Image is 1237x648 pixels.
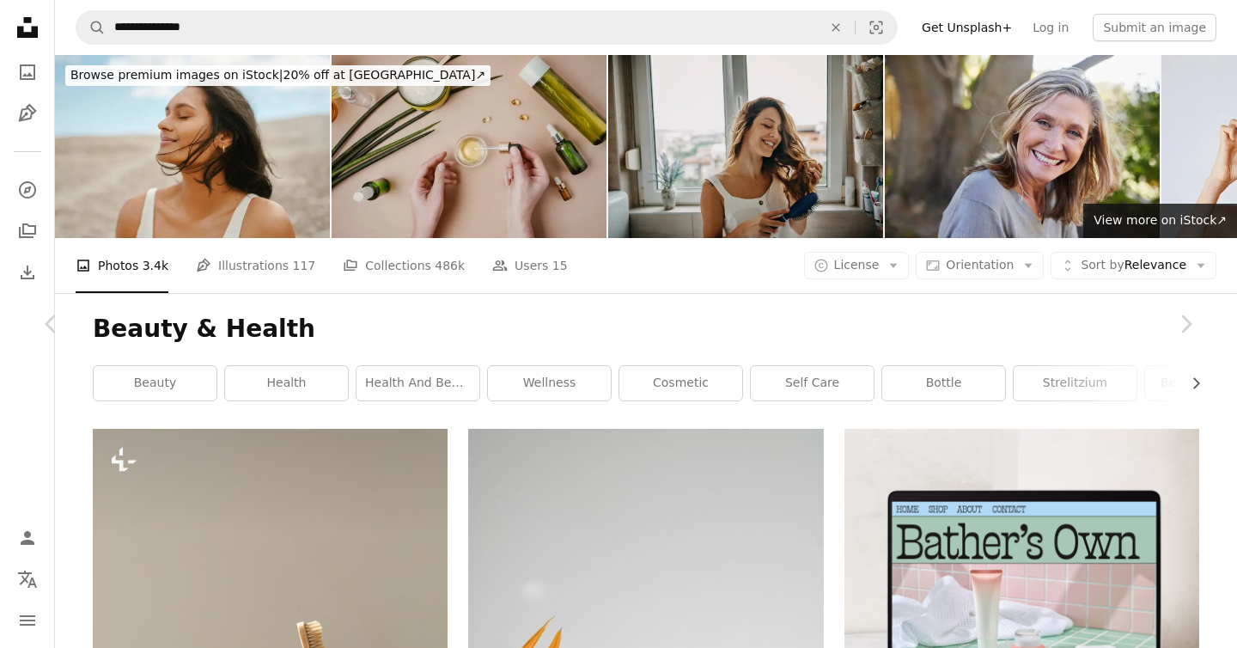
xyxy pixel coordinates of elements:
[10,173,45,207] a: Explore
[55,55,501,96] a: Browse premium images on iStock|20% off at [GEOGRAPHIC_DATA]↗
[332,55,606,238] img: Woman cosmetologist cosmetics testing. Natural organic cosmetics. Serum hair mask. Flat lay pastel
[488,366,611,400] a: wellness
[55,55,330,238] img: Woman With Glowing Skin Enjoying a Peaceful Breeze in a Serene Natural Setting
[911,14,1022,41] a: Get Unsplash+
[76,10,898,45] form: Find visuals sitewide
[93,314,1199,345] h1: Beauty & Health
[552,256,568,275] span: 15
[10,562,45,596] button: Language
[70,68,485,82] span: 20% off at [GEOGRAPHIC_DATA] ↗
[1051,252,1216,279] button: Sort byRelevance
[10,214,45,248] a: Collections
[856,11,897,44] button: Visual search
[435,256,465,275] span: 486k
[619,366,742,400] a: cosmetic
[196,238,315,293] a: Illustrations 117
[1093,14,1216,41] button: Submit an image
[10,55,45,89] a: Photos
[817,11,855,44] button: Clear
[492,238,568,293] a: Users 15
[1094,213,1227,227] span: View more on iStock ↗
[608,55,883,238] img: Young woman combing hair
[225,366,348,400] a: health
[885,55,1160,238] img: Smiling mature woman sitting in her back yard at home
[10,603,45,638] button: Menu
[804,252,910,279] button: License
[1081,258,1124,272] span: Sort by
[946,258,1014,272] span: Orientation
[916,252,1044,279] button: Orientation
[76,11,106,44] button: Search Unsplash
[293,256,316,275] span: 117
[94,366,216,400] a: beauty
[751,366,874,400] a: self care
[882,366,1005,400] a: bottle
[10,96,45,131] a: Illustrations
[10,521,45,555] a: Log in / Sign up
[356,366,479,400] a: health and beauty
[343,238,465,293] a: Collections 486k
[70,68,283,82] span: Browse premium images on iStock |
[1081,257,1186,274] span: Relevance
[834,258,880,272] span: License
[1014,366,1136,400] a: strelitzium
[1134,241,1237,407] a: Next
[1022,14,1079,41] a: Log in
[1083,204,1237,238] a: View more on iStock↗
